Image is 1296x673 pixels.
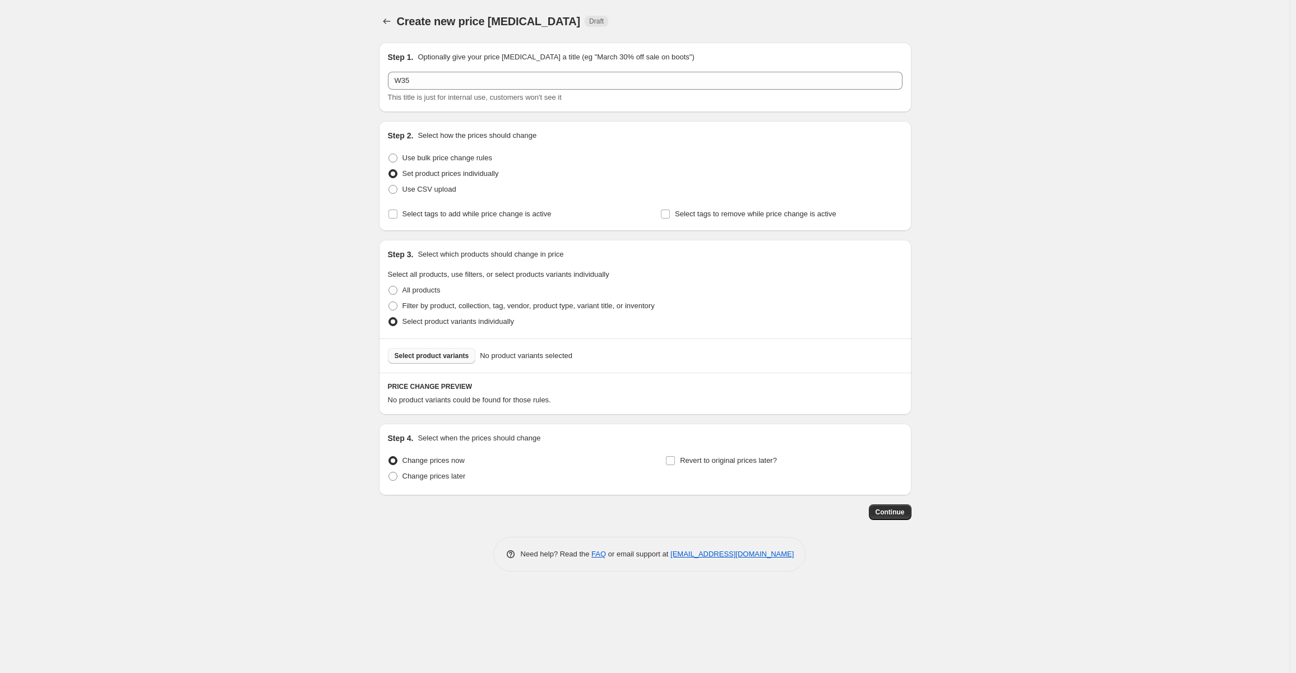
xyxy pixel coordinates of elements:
[402,185,456,193] span: Use CSV upload
[388,348,476,364] button: Select product variants
[402,317,514,326] span: Select product variants individually
[402,286,441,294] span: All products
[589,17,604,26] span: Draft
[402,456,465,465] span: Change prices now
[388,396,551,404] span: No product variants could be found for those rules.
[402,154,492,162] span: Use bulk price change rules
[402,210,552,218] span: Select tags to add while price change is active
[418,433,540,444] p: Select when the prices should change
[480,350,572,361] span: No product variants selected
[869,504,911,520] button: Continue
[388,93,562,101] span: This title is just for internal use, customers won't see it
[388,382,902,391] h6: PRICE CHANGE PREVIEW
[388,130,414,141] h2: Step 2.
[402,472,466,480] span: Change prices later
[388,52,414,63] h2: Step 1.
[591,550,606,558] a: FAQ
[521,550,592,558] span: Need help? Read the
[388,270,609,279] span: Select all products, use filters, or select products variants individually
[388,433,414,444] h2: Step 4.
[402,301,655,310] span: Filter by product, collection, tag, vendor, product type, variant title, or inventory
[395,351,469,360] span: Select product variants
[680,456,777,465] span: Revert to original prices later?
[402,169,499,178] span: Set product prices individually
[418,249,563,260] p: Select which products should change in price
[418,52,694,63] p: Optionally give your price [MEDICAL_DATA] a title (eg "March 30% off sale on boots")
[388,249,414,260] h2: Step 3.
[876,508,905,517] span: Continue
[670,550,794,558] a: [EMAIL_ADDRESS][DOMAIN_NAME]
[397,15,581,27] span: Create new price [MEDICAL_DATA]
[606,550,670,558] span: or email support at
[388,72,902,90] input: 30% off holiday sale
[418,130,536,141] p: Select how the prices should change
[379,13,395,29] button: Price change jobs
[675,210,836,218] span: Select tags to remove while price change is active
